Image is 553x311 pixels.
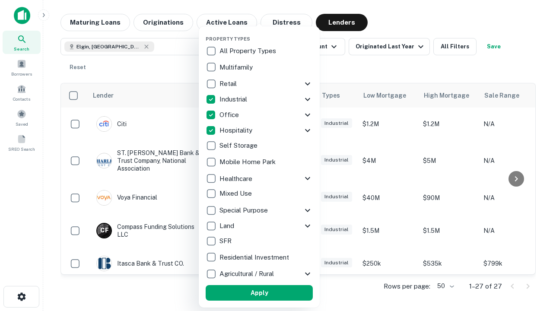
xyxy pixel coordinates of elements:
[219,174,254,184] p: Healthcare
[219,94,249,105] p: Industrial
[206,123,313,138] div: Hospitality
[219,62,254,73] p: Multifamily
[219,236,233,246] p: SFR
[206,92,313,107] div: Industrial
[206,36,250,41] span: Property Types
[219,157,277,167] p: Mobile Home Park
[219,221,236,231] p: Land
[206,266,313,282] div: Agricultural / Rural
[219,110,241,120] p: Office
[206,76,313,92] div: Retail
[219,252,291,263] p: Residential Investment
[206,285,313,301] button: Apply
[219,205,270,216] p: Special Purpose
[219,140,259,151] p: Self Storage
[206,107,313,123] div: Office
[219,46,278,56] p: All Property Types
[206,203,313,218] div: Special Purpose
[219,269,276,279] p: Agricultural / Rural
[219,188,254,199] p: Mixed Use
[219,79,238,89] p: Retail
[510,242,553,283] iframe: Chat Widget
[206,218,313,234] div: Land
[219,125,254,136] p: Hospitality
[206,171,313,186] div: Healthcare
